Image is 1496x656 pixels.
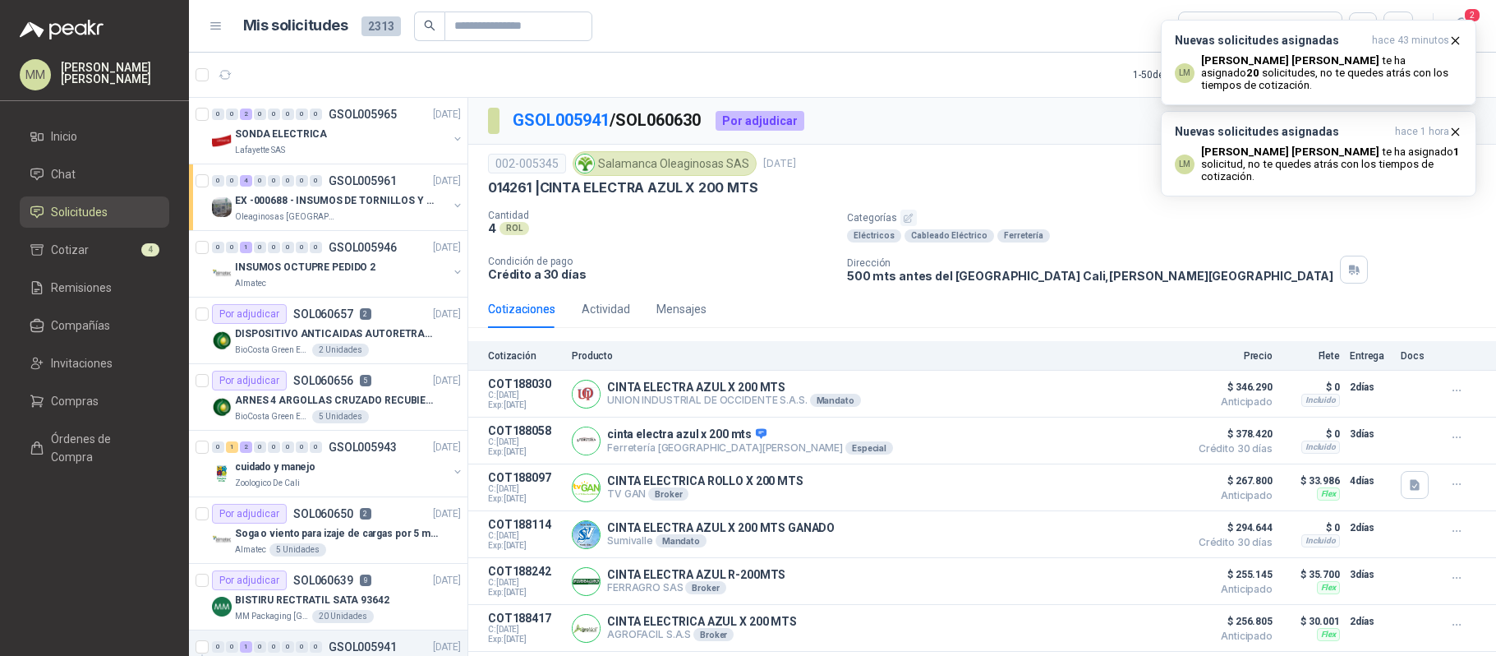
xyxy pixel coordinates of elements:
[488,267,834,281] p: Crédito a 30 días
[189,564,467,631] a: Por adjudicarSOL0606399[DATE] Company LogoBISTIRU RECTRATIL SATA 93642MM Packaging [GEOGRAPHIC_DA...
[1190,565,1273,584] span: $ 255.145
[607,568,785,581] p: CINTA ELECTRA AZUL R-200MTS
[488,179,758,196] p: 014261 | CINTA ELECTRA AZUL X 200 MTS
[607,427,893,442] p: cinta electra azul x 200 mts
[51,203,108,221] span: Solicitudes
[433,240,461,256] p: [DATE]
[293,308,353,320] p: SOL060657
[312,344,369,357] div: 2 Unidades
[1175,34,1365,48] h3: Nuevas solicitudes asignadas
[1190,612,1273,631] span: $ 256.805
[1189,17,1277,35] div: 7 seleccionadas
[488,625,562,635] span: C: [DATE]
[1190,471,1273,491] span: $ 267.800
[847,257,1333,269] p: Dirección
[1161,111,1476,196] button: Nuevas solicitudes asignadashace 1 hora LM[PERSON_NAME] [PERSON_NAME] te ha asignado1 solicitud, ...
[1282,471,1340,491] p: $ 33.986
[235,277,266,290] p: Almatec
[20,121,169,152] a: Inicio
[254,242,266,253] div: 0
[1161,20,1476,105] button: Nuevas solicitudes asignadashace 43 minutos LM[PERSON_NAME] [PERSON_NAME] te ha asignado20 solici...
[329,175,397,187] p: GSOL005961
[763,156,796,172] p: [DATE]
[1190,350,1273,362] p: Precio
[20,272,169,303] a: Remisiones
[607,581,785,594] p: FERRAGRO SAS
[488,424,562,437] p: COT188058
[212,109,224,120] div: 0
[488,400,562,410] span: Exp: [DATE]
[573,615,600,642] img: Company Logo
[226,641,238,653] div: 0
[488,494,562,504] span: Exp: [DATE]
[310,109,322,120] div: 0
[1133,62,1234,88] div: 1 - 50 de 948
[488,578,562,588] span: C: [DATE]
[51,127,77,146] span: Inicio
[1350,612,1391,631] p: 2 días
[488,300,555,318] div: Cotizaciones
[20,423,169,473] a: Órdenes de Compra
[212,641,224,653] div: 0
[268,641,280,653] div: 0
[1350,424,1391,444] p: 3 días
[293,375,353,386] p: SOL060656
[1246,67,1259,79] b: 20
[235,127,327,142] p: SONDA ELECTRICA
[648,487,688,501] div: Broker
[212,171,464,224] a: 0 0 4 0 0 0 0 0 GSOL005961[DATE] Company LogoEX -000688 - INSUMOS DE TORNILLOS Y TUERCASOleaginos...
[847,229,901,243] div: Eléctricos
[573,568,600,595] img: Company Logo
[488,256,834,267] p: Condición de pago
[997,229,1050,243] div: Ferretería
[226,441,238,453] div: 1
[1463,7,1481,23] span: 2
[296,641,308,653] div: 0
[268,441,280,453] div: 0
[254,441,266,453] div: 0
[1190,631,1273,641] span: Anticipado
[282,641,294,653] div: 0
[235,526,440,542] p: Soga o viento para izaje de cargas por 5 metros
[488,350,562,362] p: Cotización
[847,269,1333,283] p: 500 mts antes del [GEOGRAPHIC_DATA] Cali , [PERSON_NAME][GEOGRAPHIC_DATA]
[189,298,467,364] a: Por adjudicarSOL0606572[DATE] Company LogoDISPOSITIVO ANTICAIDAS AUTORETRACTILBioCosta Green Ener...
[226,109,238,120] div: 0
[240,441,252,453] div: 2
[212,197,232,217] img: Company Logo
[607,534,835,547] p: Sumivalle
[212,597,232,617] img: Company Logo
[1190,538,1273,547] span: Crédito 30 días
[212,242,224,253] div: 0
[212,437,464,490] a: 0 1 2 0 0 0 0 0 GSOL005943[DATE] Company Logocuidado y manejoZoologico De Cali
[1282,424,1340,444] p: $ 0
[607,628,797,641] p: AGROFACIL S.A.S
[488,484,562,494] span: C: [DATE]
[1282,350,1340,362] p: Flete
[212,504,287,524] div: Por adjudicar
[685,581,725,594] div: Broker
[312,410,369,423] div: 5 Unidades
[212,238,464,290] a: 0 0 1 0 0 0 0 0 GSOL005946[DATE] Company LogoINSUMOS OCTUPRE PEDIDO 2Almatec
[1395,125,1449,139] span: hace 1 hora
[20,20,104,39] img: Logo peakr
[296,441,308,453] div: 0
[212,264,232,284] img: Company Logo
[235,477,300,490] p: Zoologico De Cali
[1175,125,1388,139] h3: Nuevas solicitudes asignadas
[1372,34,1449,48] span: hace 43 minutos
[312,610,374,623] div: 20 Unidades
[189,497,467,564] a: Por adjudicarSOL0606502[DATE] Company LogoSoga o viento para izaje de cargas por 5 metrosAlmatec5...
[235,460,315,475] p: cuidado y manejo
[51,354,113,372] span: Invitaciones
[488,210,834,221] p: Cantidad
[212,304,287,324] div: Por adjudicar
[1282,377,1340,397] p: $ 0
[1447,12,1476,41] button: 2
[51,165,76,183] span: Chat
[433,173,461,189] p: [DATE]
[433,573,461,589] p: [DATE]
[20,159,169,190] a: Chat
[488,437,562,447] span: C: [DATE]
[607,474,803,487] p: CINTA ELECTRICA ROLLO X 200 MTS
